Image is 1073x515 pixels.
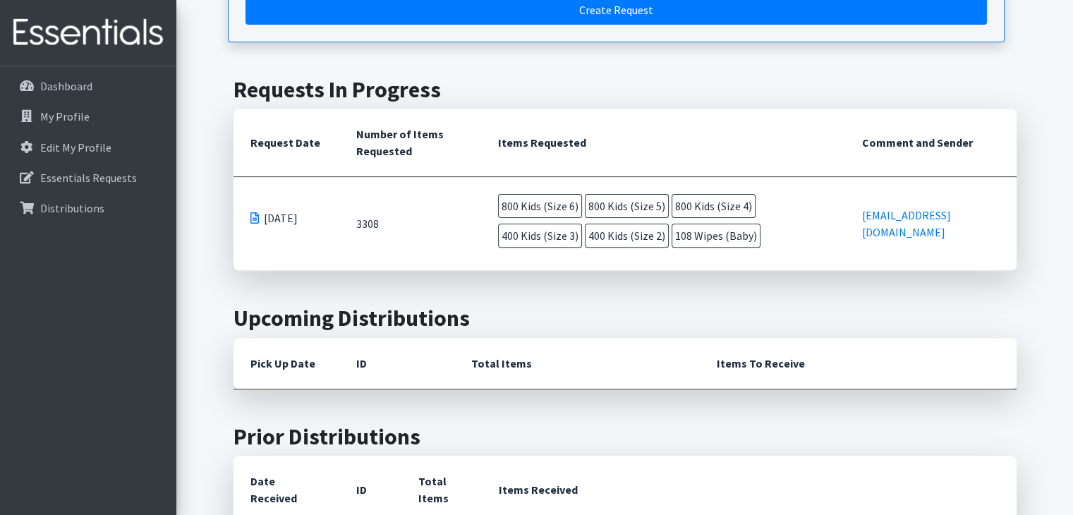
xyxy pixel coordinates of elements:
[339,177,481,271] td: 3308
[6,102,171,131] a: My Profile
[40,140,111,154] p: Edit My Profile
[234,338,339,389] th: Pick Up Date
[264,210,298,226] span: [DATE]
[6,72,171,100] a: Dashboard
[672,224,760,248] span: 108 Wipes (Baby)
[481,109,845,177] th: Items Requested
[40,79,92,93] p: Dashboard
[862,208,951,239] a: [EMAIL_ADDRESS][DOMAIN_NAME]
[234,76,1017,103] h2: Requests In Progress
[672,194,756,218] span: 800 Kids (Size 4)
[6,164,171,192] a: Essentials Requests
[585,194,669,218] span: 800 Kids (Size 5)
[234,305,1017,332] h2: Upcoming Distributions
[498,224,582,248] span: 400 Kids (Size 3)
[6,133,171,162] a: Edit My Profile
[6,194,171,222] a: Distributions
[700,338,1017,389] th: Items To Receive
[845,109,1017,177] th: Comment and Sender
[454,338,700,389] th: Total Items
[234,109,339,177] th: Request Date
[585,224,669,248] span: 400 Kids (Size 2)
[339,109,481,177] th: Number of Items Requested
[40,201,104,215] p: Distributions
[6,9,171,56] img: HumanEssentials
[339,338,454,389] th: ID
[40,171,137,185] p: Essentials Requests
[498,194,582,218] span: 800 Kids (Size 6)
[234,423,1017,450] h2: Prior Distributions
[40,109,90,123] p: My Profile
